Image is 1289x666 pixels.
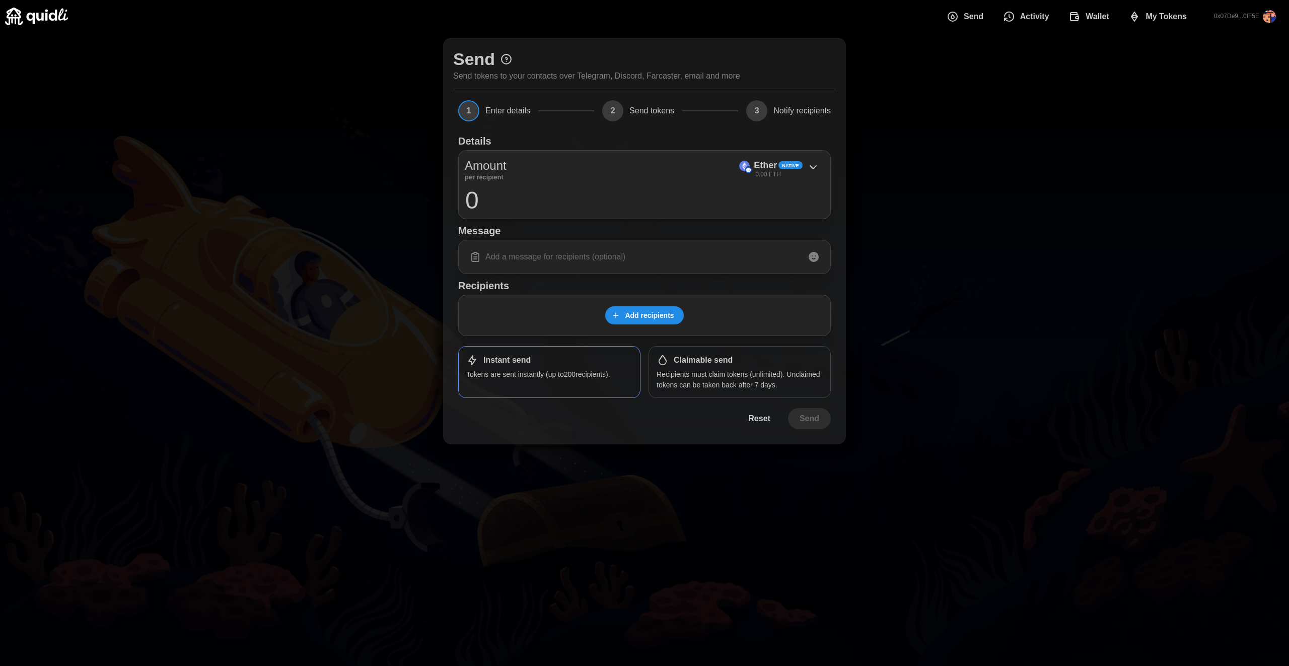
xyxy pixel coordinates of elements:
button: Reset [737,408,782,429]
button: 0x07De9...0fF5E [1206,2,1284,31]
p: Recipients must claim tokens (unlimited). Unclaimed tokens can be taken back after 7 days. [657,369,823,390]
button: Add recipients [605,306,683,324]
span: 1 [458,100,479,121]
p: Tokens are sent instantly (up to 200 recipients). [466,369,632,379]
h1: Message [458,224,831,237]
button: My Tokens [1121,6,1198,27]
h1: Instant send [483,355,531,366]
span: 2 [602,100,623,121]
span: Notify recipients [773,107,831,115]
input: 0 [465,187,824,213]
button: 1Enter details [458,100,530,121]
p: Ether [754,158,777,173]
p: per recipient [465,175,507,180]
span: Send tokens [629,107,674,115]
span: Activity [1020,7,1049,27]
h1: Claimable send [674,355,733,366]
button: 3Notify recipients [746,100,831,121]
p: 0x07De9...0fF5E [1214,12,1259,21]
button: Send [788,408,831,429]
span: Wallet [1086,7,1109,27]
p: Amount [465,157,507,175]
span: Send [800,409,819,429]
span: Add recipients [625,307,674,324]
span: Enter details [485,107,530,115]
span: Reset [748,409,770,429]
img: rectcrop3 [1263,10,1276,23]
button: 2Send tokens [602,100,674,121]
h1: Send [453,48,495,70]
button: Send [939,6,995,27]
span: Send [964,7,983,27]
h1: Details [458,135,491,148]
span: Native [782,162,799,169]
p: 0.00 ETH [755,170,781,179]
input: Add a message for recipients (optional) [465,246,824,268]
img: Ether (on Base) [739,161,750,171]
p: Send tokens to your contacts over Telegram, Discord, Farcaster, email and more [453,70,740,83]
button: Activity [995,6,1060,27]
img: Quidli [5,8,68,25]
button: Wallet [1061,6,1121,27]
span: My Tokens [1145,7,1187,27]
span: 3 [746,100,767,121]
h1: Recipients [458,279,831,292]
